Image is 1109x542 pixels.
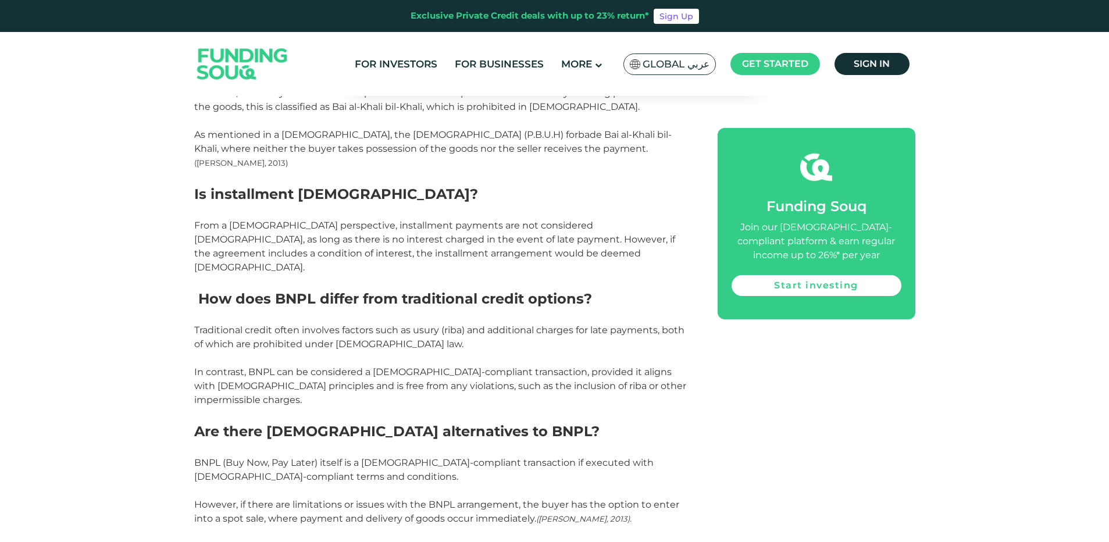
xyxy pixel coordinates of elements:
[732,220,901,262] div: Join our [DEMOGRAPHIC_DATA]-compliant platform & earn regular income up to 26%* per year
[742,58,808,69] span: Get started
[194,220,675,273] span: From a [DEMOGRAPHIC_DATA] perspective, installment payments are not considered [DEMOGRAPHIC_DATA]...
[186,35,299,94] img: Logo
[732,275,901,296] a: Start investing
[352,55,440,74] a: For Investors
[643,58,709,71] span: Global عربي
[194,366,686,405] span: In contrast, BNPL can be considered a [DEMOGRAPHIC_DATA]-compliant transaction, provided it align...
[194,325,684,350] span: Traditional credit often involves factors such as usury (riba) and additional charges for late pa...
[194,158,288,167] span: ([PERSON_NAME], 2013)
[835,53,910,75] a: Sign in
[766,198,866,215] span: Funding Souq
[411,9,649,23] div: Exclusive Private Credit deals with up to 23% return*
[194,423,600,440] span: Are there [DEMOGRAPHIC_DATA] alternatives to BNPL?
[198,290,592,307] span: How does BNPL differ from traditional credit options?
[194,87,675,112] span: However, if the buyer and seller complete the sale and separate without the buyer taking possessi...
[536,514,632,523] span: ([PERSON_NAME], 2013).
[194,499,679,524] span: However, if there are limitations or issues with the BNPL arrangement, the buyer has the option t...
[800,151,832,183] img: fsicon
[194,457,654,482] span: BNPL (Buy Now, Pay Later) itself is a [DEMOGRAPHIC_DATA]-compliant transaction if executed with [...
[194,129,672,154] span: As mentioned in a [DEMOGRAPHIC_DATA], the [DEMOGRAPHIC_DATA] (P.B.U.H) forbade Bai al-Khali bil-K...
[452,55,547,74] a: For Businesses
[630,59,640,69] img: SA Flag
[561,58,592,70] span: More
[854,58,890,69] span: Sign in
[654,9,699,24] a: Sign Up
[194,186,478,202] span: Is installment [DEMOGRAPHIC_DATA]?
